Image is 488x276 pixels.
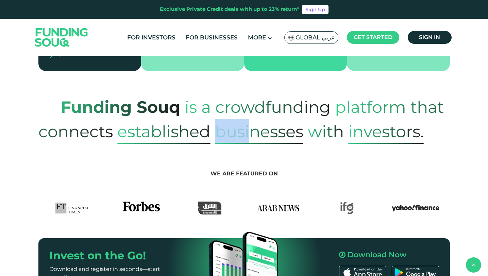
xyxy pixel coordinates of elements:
a: Sign Up [302,5,329,14]
span: with [308,115,344,148]
img: Asharq Business Logo [198,202,221,214]
img: Arab News Logo [254,202,302,214]
span: Businesses [215,119,303,144]
a: For Businesses [184,32,239,43]
img: Logo [28,20,95,54]
strong: Funding Souq [61,97,180,117]
span: is a crowdfunding [185,90,331,124]
span: Investors. [348,119,424,144]
span: Invest on the Go! [49,249,146,262]
img: SA Flag [288,35,294,40]
span: Global عربي [296,34,335,41]
span: Download Now [348,250,406,259]
span: We are featured on [211,170,278,177]
span: More [248,34,266,41]
img: Yahoo Finance Logo [392,202,439,214]
img: FTLogo Logo [55,202,90,214]
a: For Investors [125,32,177,43]
img: Forbes Logo [122,202,160,214]
div: Exclusive Private Credit deals with up to 23% return* [160,5,299,13]
span: platform that connects [38,90,444,148]
span: Sign in [419,34,440,40]
a: Sign in [408,31,452,44]
span: Get started [354,34,392,40]
button: back [466,257,481,273]
span: established [117,119,211,144]
img: IFG Logo [340,202,354,214]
